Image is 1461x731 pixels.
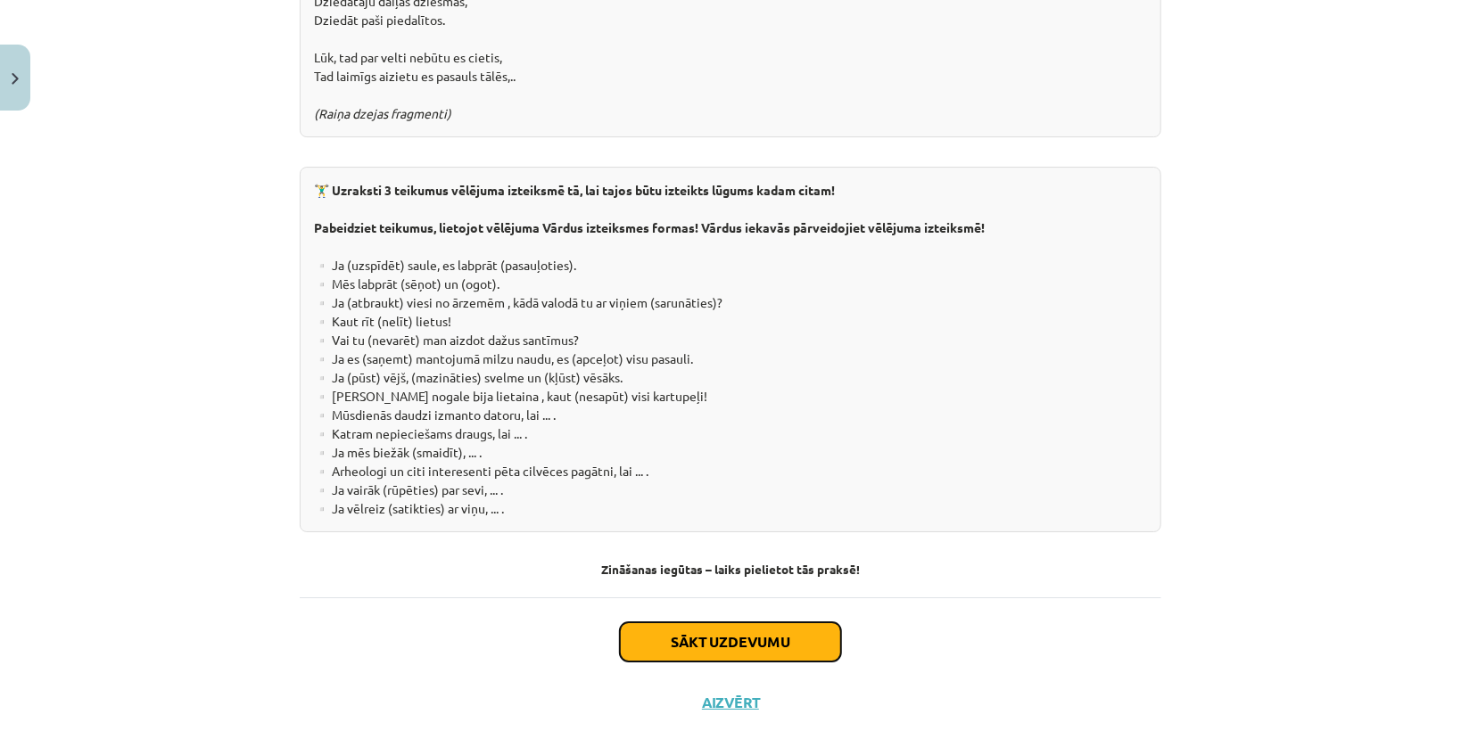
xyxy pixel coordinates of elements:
[12,73,19,85] img: icon-close-lesson-0947bae3869378f0d4975bcd49f059093ad1ed9edebbc8119c70593378902aed.svg
[314,105,451,121] em: (Raiņa dzejas fragmenti)
[314,219,985,235] b: Pabeidziet teikumus, lietojot vēlējuma Vārdus izteiksmes formas! Vārdus iekavās pārveidojiet vēlē...
[300,167,1161,532] div: ▫️ Ja (uzspīdēt) saule, es labprāt (pasauļoties). ▫️ Mēs labprāt (sēņot) un (ogot). ▫️ Ja (atbrau...
[697,694,764,711] button: Aizvērt
[601,561,860,577] strong: Zināšanas iegūtas – laiks pielietot tās praksē!
[314,182,835,198] b: 🏋️‍♂️ Uzraksti 3 teikumus vēlējuma izteiksmē tā, lai tajos būtu izteikts lūgums kadam citam!
[620,622,841,661] button: Sākt uzdevumu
